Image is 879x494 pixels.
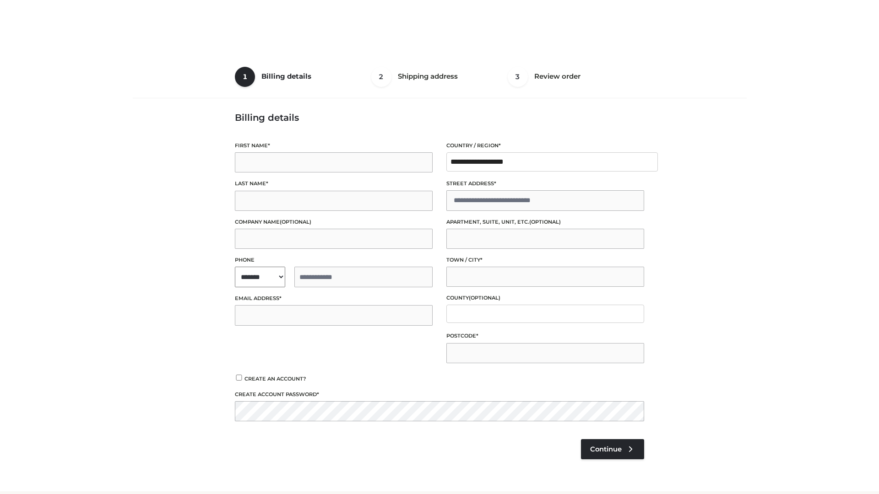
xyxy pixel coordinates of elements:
label: Phone [235,256,433,264]
label: Town / City [446,256,644,264]
a: Continue [581,439,644,459]
span: Shipping address [398,72,458,81]
span: Billing details [261,72,311,81]
label: Company name [235,218,433,226]
span: Continue [590,445,622,453]
label: County [446,294,644,302]
span: Review order [534,72,581,81]
span: 2 [371,67,391,87]
label: First name [235,141,433,150]
label: Country / Region [446,141,644,150]
label: Create account password [235,390,644,399]
span: (optional) [469,295,500,301]
label: Postcode [446,332,644,340]
label: Apartment, suite, unit, etc. [446,218,644,226]
input: Create an account? [235,375,243,381]
span: (optional) [280,219,311,225]
h3: Billing details [235,112,644,123]
span: 1 [235,67,255,87]
span: Create an account? [244,376,306,382]
label: Street address [446,179,644,188]
label: Email address [235,294,433,303]
label: Last name [235,179,433,188]
span: (optional) [529,219,561,225]
span: 3 [508,67,528,87]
